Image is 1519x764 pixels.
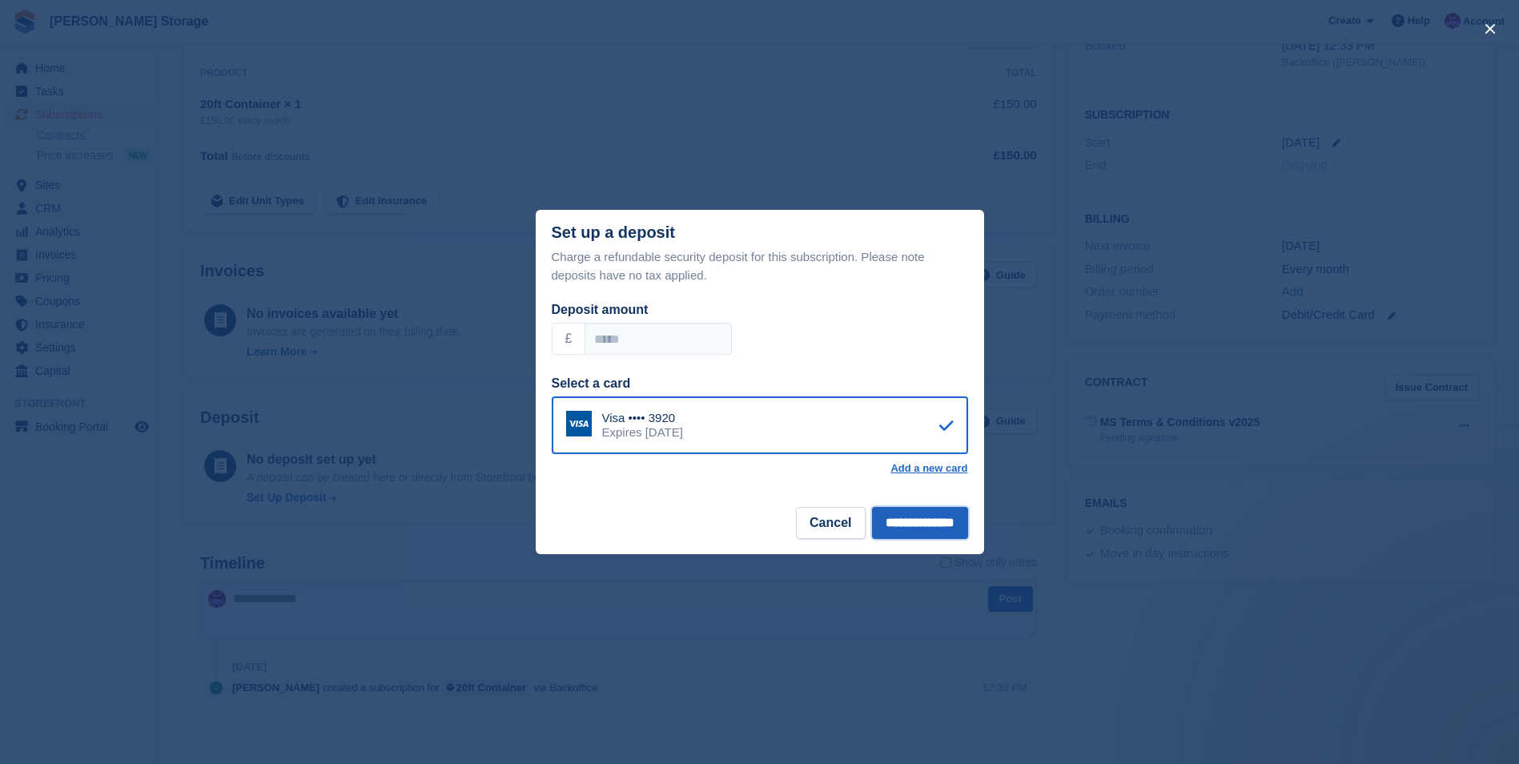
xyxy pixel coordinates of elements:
label: Deposit amount [552,303,649,316]
p: Charge a refundable security deposit for this subscription. Please note deposits have no tax appl... [552,248,968,284]
div: Select a card [552,374,968,393]
div: Set up a deposit [552,223,675,242]
button: close [1477,16,1503,42]
a: Add a new card [890,462,967,475]
div: Visa •••• 3920 [602,411,683,425]
img: Visa Logo [566,411,592,436]
button: Cancel [796,507,865,539]
div: Expires [DATE] [602,425,683,440]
